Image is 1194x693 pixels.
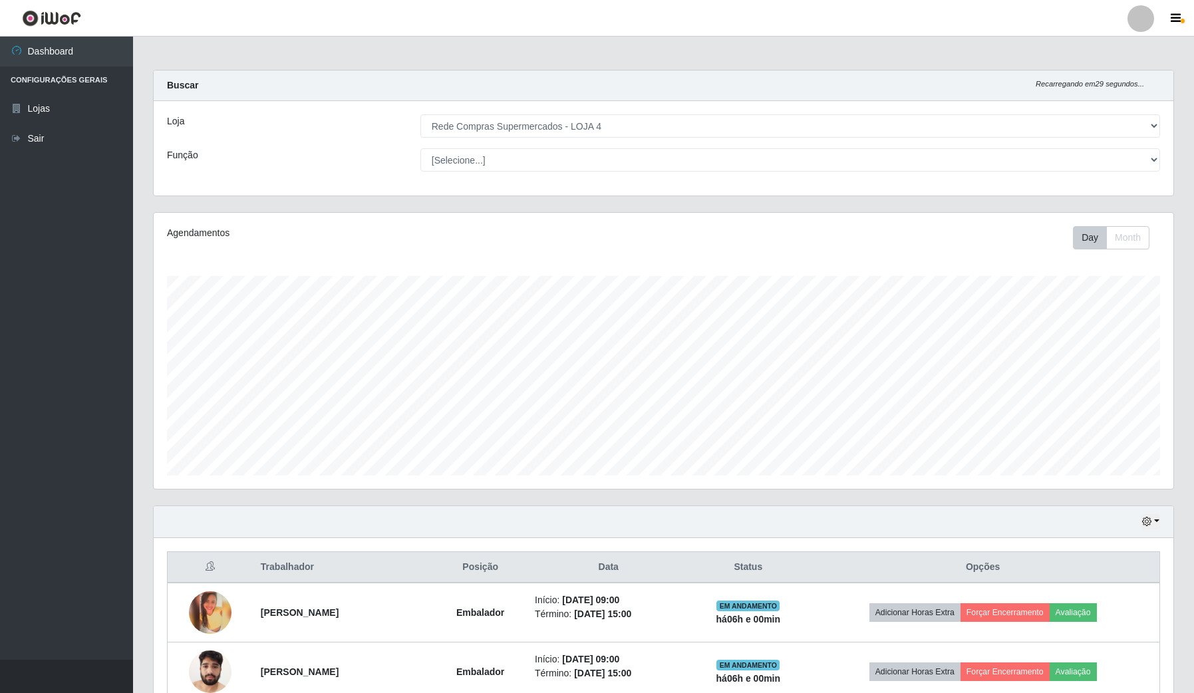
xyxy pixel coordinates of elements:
button: Forçar Encerramento [961,603,1050,622]
div: First group [1073,226,1149,249]
time: [DATE] 09:00 [562,595,619,605]
time: [DATE] 09:00 [562,654,619,664]
button: Avaliação [1050,662,1097,681]
time: [DATE] 15:00 [574,609,631,619]
li: Início: [535,593,682,607]
div: Toolbar with button groups [1073,226,1160,249]
button: Adicionar Horas Extra [869,662,961,681]
span: EM ANDAMENTO [716,660,780,670]
strong: [PERSON_NAME] [261,666,339,677]
button: Month [1106,226,1149,249]
label: Loja [167,114,184,128]
li: Término: [535,607,682,621]
time: [DATE] 15:00 [574,668,631,678]
strong: Buscar [167,80,198,90]
img: CoreUI Logo [22,10,81,27]
button: Avaliação [1050,603,1097,622]
button: Day [1073,226,1107,249]
span: EM ANDAMENTO [716,601,780,611]
img: 1675811994359.jpeg [189,591,231,634]
strong: [PERSON_NAME] [261,607,339,618]
th: Trabalhador [253,552,434,583]
label: Função [167,148,198,162]
th: Data [527,552,690,583]
strong: Embalador [456,607,504,618]
th: Posição [434,552,527,583]
th: Opções [806,552,1159,583]
strong: Embalador [456,666,504,677]
button: Adicionar Horas Extra [869,603,961,622]
div: Agendamentos [167,226,569,240]
th: Status [690,552,806,583]
li: Início: [535,652,682,666]
strong: há 06 h e 00 min [716,673,781,684]
strong: há 06 h e 00 min [716,614,781,624]
li: Término: [535,666,682,680]
button: Forçar Encerramento [961,662,1050,681]
i: Recarregando em 29 segundos... [1036,80,1144,88]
